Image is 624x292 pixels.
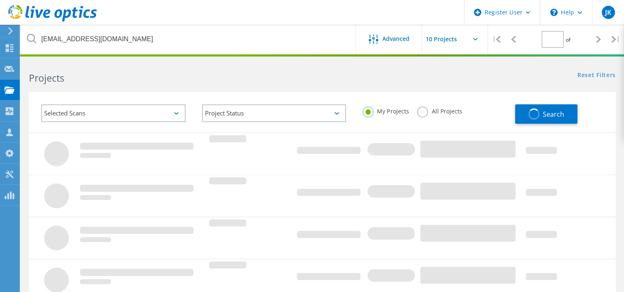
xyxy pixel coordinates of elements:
[41,104,186,122] div: Selected Scans
[29,71,64,85] b: Projects
[382,36,410,42] span: Advanced
[21,25,356,54] input: Search projects by name, owner, ID, company, etc
[566,36,570,43] span: of
[8,17,97,23] a: Live Optics Dashboard
[543,110,564,119] span: Search
[488,25,505,54] div: |
[515,104,577,124] button: Search
[550,9,558,16] svg: \n
[202,104,346,122] div: Project Status
[363,106,409,114] label: My Projects
[577,72,616,79] a: Reset Filters
[605,9,611,16] span: JK
[607,25,624,54] div: |
[417,106,462,114] label: All Projects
